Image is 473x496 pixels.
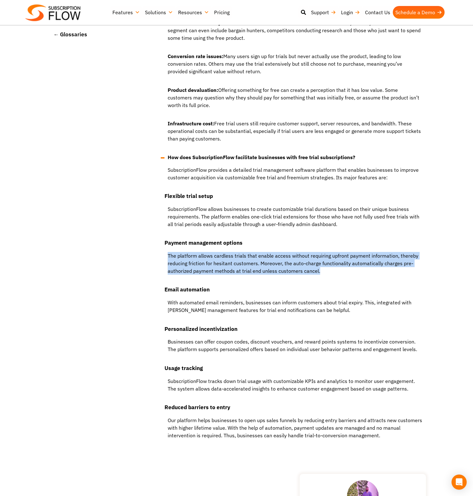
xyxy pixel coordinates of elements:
p: With automated email reminders, businesses can inform customers about trial expiry. This, integra... [165,299,423,320]
a: ← Glossaries [53,31,87,38]
strong: Reduced barriers to entry [165,403,230,411]
p: Offering something for free can create a perception that it has low value. Some customers may que... [165,86,423,115]
p: Our platform helps businesses to open ups sales funnels by reducing entry barriers and attracts n... [165,416,423,439]
p: Free trial users still require customer support, server resources, and bandwidth. These operation... [165,120,423,149]
a: Solutions [142,6,176,19]
strong: Conversion rate issues: [168,53,223,59]
a: Resources [176,6,212,19]
strong: Email automation [165,286,210,293]
p: SubscriptionFlow tracks down trial usage with customizable KPIs and analytics to monitor user eng... [165,377,423,399]
a: Pricing [212,6,232,19]
p: SubscriptionFlow provides a detailed trial management software platform that enables businesses t... [165,166,423,188]
strong: Infrastructure cost: [168,120,214,127]
strong: Product devaluation: [168,87,218,93]
strong: Personalized incentivization [165,325,237,332]
img: Subscriptionflow [25,4,81,21]
p: Many users sign up for trials but never actually use the product, leading to low conversion rates... [165,52,423,81]
strong: Flexible trial setup [165,192,213,200]
div: Open Intercom Messenger [452,475,467,490]
a: Contact Us [362,6,393,19]
p: Businesses can offer coupon codes, discount vouchers, and reward points systems to incentivize co... [165,338,423,359]
strong: How does SubscriptionFlow facilitate businesses with free trial subscriptions? [168,154,355,160]
strong: Usage tracking [165,364,203,372]
a: Support [308,6,338,19]
a: Features [110,6,142,19]
strong: Payment management options [165,239,242,246]
p: The platform allows cardless trials that enable access without requiring upfront payment informat... [165,252,423,281]
p: SubscriptionFlow allows businesses to create customizable trial durations based on their unique b... [165,205,423,234]
a: Login [338,6,362,19]
a: Schedule a Demo [393,6,445,19]
p: Free trials often attract users who don’t intend to buy or use your services. This segment can ev... [165,19,423,48]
